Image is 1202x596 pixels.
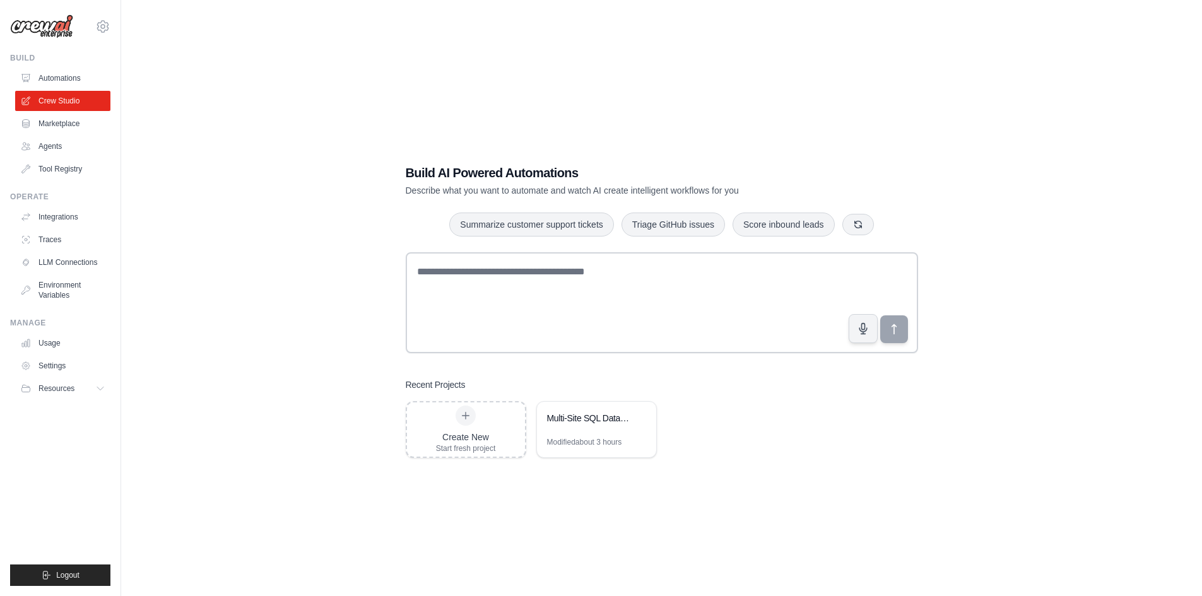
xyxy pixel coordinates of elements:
div: Modified about 3 hours [547,437,622,447]
a: Settings [15,356,110,376]
div: Build [10,53,110,63]
p: Describe what you want to automate and watch AI create intelligent workflows for you [406,184,830,197]
a: LLM Connections [15,252,110,272]
a: Automations [15,68,110,88]
span: Resources [38,383,74,394]
button: Get new suggestions [842,214,874,235]
a: Crew Studio [15,91,110,111]
button: Triage GitHub issues [622,213,725,237]
div: Multi-Site SQL Database Code Analysis System [547,412,633,424]
button: Resources [15,378,110,399]
span: Logout [56,570,80,580]
a: Integrations [15,207,110,227]
a: Marketplace [15,114,110,134]
h3: Recent Projects [406,378,466,391]
a: Traces [15,230,110,250]
div: Create New [436,431,496,443]
button: Logout [10,564,110,586]
div: Manage [10,318,110,328]
button: Click to speak your automation idea [849,314,878,343]
a: Agents [15,136,110,156]
button: Score inbound leads [733,213,835,237]
a: Tool Registry [15,159,110,179]
div: Start fresh project [436,443,496,453]
a: Usage [15,333,110,353]
h1: Build AI Powered Automations [406,164,830,182]
button: Summarize customer support tickets [449,213,613,237]
img: Logo [10,15,73,38]
a: Environment Variables [15,275,110,305]
div: Operate [10,192,110,202]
